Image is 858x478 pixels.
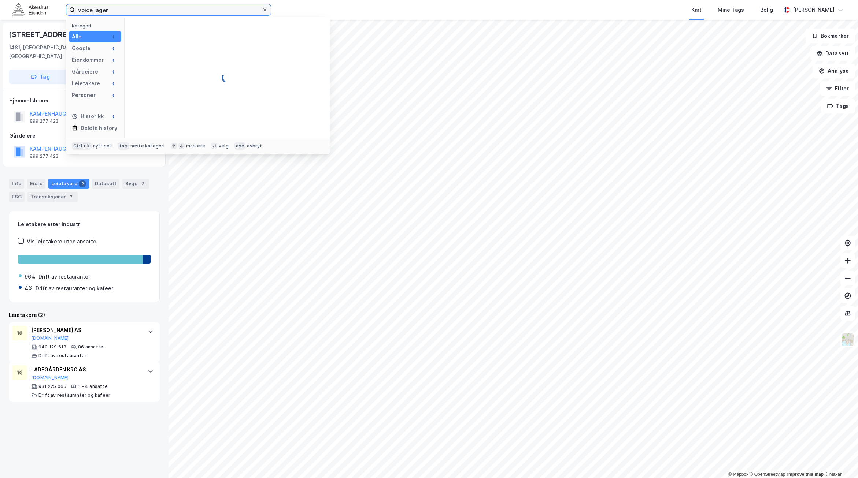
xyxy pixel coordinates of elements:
div: Kart [691,5,702,14]
img: spinner.a6d8c91a73a9ac5275cf975e30b51cfb.svg [112,113,118,119]
div: Kontrollprogram for chat [821,443,858,478]
div: 4% [25,284,33,293]
div: Transaksjoner [27,192,78,202]
div: Historikk [72,112,104,121]
a: OpenStreetMap [750,472,785,477]
div: neste kategori [130,143,165,149]
img: spinner.a6d8c91a73a9ac5275cf975e30b51cfb.svg [112,81,118,86]
div: velg [219,143,229,149]
div: [PERSON_NAME] AS [31,326,140,335]
div: Leietakere [48,179,89,189]
img: spinner.a6d8c91a73a9ac5275cf975e30b51cfb.svg [112,45,118,51]
div: Gårdeiere [9,131,159,140]
img: spinner.a6d8c91a73a9ac5275cf975e30b51cfb.svg [112,92,118,98]
div: Kategori [72,23,121,29]
div: Vis leietakere uten ansatte [27,237,96,246]
div: Personer [72,91,96,100]
div: 931 225 065 [38,384,66,389]
div: tab [118,142,129,150]
div: [PERSON_NAME] [793,5,835,14]
img: spinner.a6d8c91a73a9ac5275cf975e30b51cfb.svg [221,72,233,83]
button: [DOMAIN_NAME] [31,335,69,341]
div: Info [9,179,24,189]
button: Filter [820,81,855,96]
div: 1 - 4 ansatte [78,384,108,389]
div: Drift av restauranter og kafeer [36,284,113,293]
button: Tag [9,70,72,84]
img: Z [841,333,855,347]
div: esc [234,142,246,150]
input: Søk på adresse, matrikkel, gårdeiere, leietakere eller personer [75,4,262,15]
div: Bolig [760,5,773,14]
div: 2 [79,180,86,187]
div: 2 [139,180,147,187]
div: 899 277 422 [30,118,58,124]
div: markere [186,143,205,149]
button: Analyse [813,64,855,78]
div: Drift av restauranter [38,353,86,359]
div: Drift av restauranter [38,272,90,281]
a: Improve this map [787,472,824,477]
a: Mapbox [728,472,748,477]
img: spinner.a6d8c91a73a9ac5275cf975e30b51cfb.svg [112,34,118,40]
div: Hjemmelshaver [9,96,159,105]
div: Leietakere [72,79,100,88]
button: Datasett [810,46,855,61]
div: 86 ansatte [78,344,103,350]
div: Alle [72,32,82,41]
img: akershus-eiendom-logo.9091f326c980b4bce74ccdd9f866810c.svg [12,3,48,16]
div: 899 277 422 [30,153,58,159]
div: Eiere [27,179,45,189]
div: Mine Tags [718,5,744,14]
div: 7 [67,193,75,201]
button: Bokmerker [806,29,855,43]
div: 1481, [GEOGRAPHIC_DATA], [GEOGRAPHIC_DATA] [9,43,126,61]
div: Bygg [122,179,149,189]
div: Google [72,44,90,53]
div: Delete history [81,124,117,132]
div: LADEGÅRDEN KRO AS [31,365,140,374]
div: Datasett [92,179,119,189]
div: [STREET_ADDRESS] [9,29,81,40]
div: 96% [25,272,36,281]
div: Ctrl + k [72,142,92,150]
iframe: Chat Widget [821,443,858,478]
div: 940 129 613 [38,344,66,350]
div: avbryt [247,143,262,149]
div: Leietakere etter industri [18,220,151,229]
img: spinner.a6d8c91a73a9ac5275cf975e30b51cfb.svg [112,57,118,63]
button: Tags [821,99,855,113]
div: Eiendommer [72,56,104,64]
div: ESG [9,192,25,202]
div: Gårdeiere [72,67,98,76]
div: nytt søk [93,143,112,149]
div: Leietakere (2) [9,311,160,320]
button: [DOMAIN_NAME] [31,375,69,381]
div: Drift av restauranter og kafeer [38,392,110,398]
img: spinner.a6d8c91a73a9ac5275cf975e30b51cfb.svg [112,69,118,75]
